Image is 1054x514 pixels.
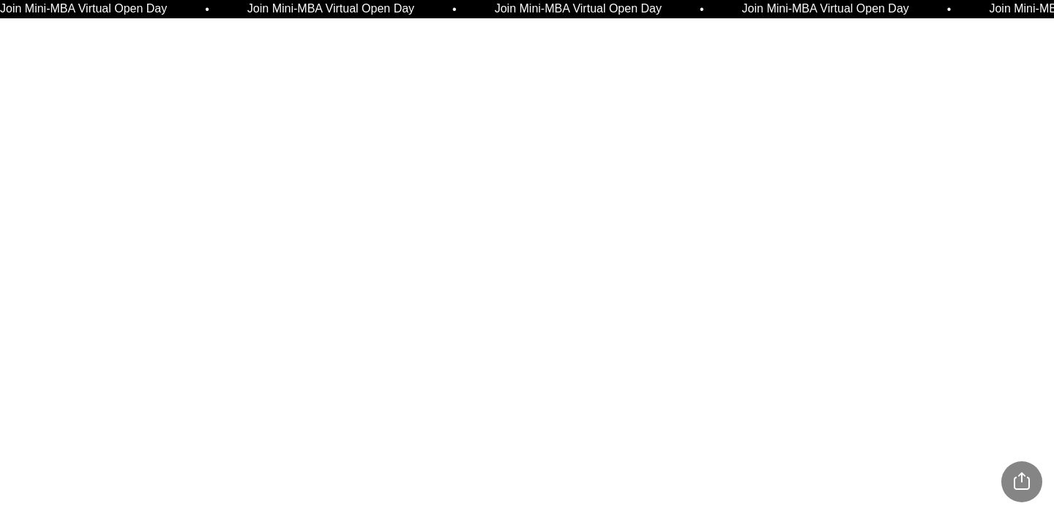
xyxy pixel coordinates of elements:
[669,4,673,15] span: •
[916,4,921,15] span: •
[174,4,179,15] span: •
[1001,461,1042,502] div: Share
[422,4,426,15] span: •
